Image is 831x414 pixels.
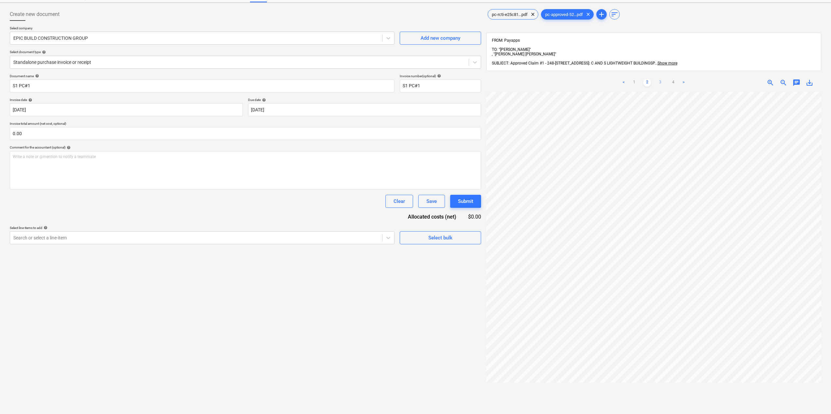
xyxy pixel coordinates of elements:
div: Save [426,197,437,206]
span: FROM: Payapps [492,38,520,43]
p: Select company [10,26,395,32]
span: help [41,50,46,54]
span: ... [655,61,677,65]
span: TO: "[PERSON_NAME]" [492,47,816,56]
a: Page 3 [656,79,664,87]
span: clear [529,10,537,18]
span: help [261,98,266,102]
span: SUBJECT: Approved Claim #1 - 248-[STREET_ADDRESS]: C AND S LIGHTWEIGHT BUILDINGSP [492,61,655,65]
div: Clear [394,197,405,206]
iframe: Chat Widget [798,383,831,414]
input: Due date not specified [248,103,481,116]
a: Next page [680,79,687,87]
span: Create new document [10,10,60,18]
button: Add new company [400,32,481,45]
a: Page 1 [630,79,638,87]
div: Select line-items to add [10,226,395,230]
button: Save [418,195,445,208]
span: help [27,98,32,102]
p: Invoice total amount (net cost, optional) [10,121,481,127]
div: Comment for the accountant (optional) [10,145,481,150]
div: , "[PERSON_NAME] [PERSON_NAME]" [492,52,816,56]
a: Page 4 [669,79,677,87]
span: clear [584,10,592,18]
input: Invoice number [400,79,481,93]
span: pc-approved-52...pdf [541,12,587,17]
div: Select bulk [428,234,452,242]
span: help [42,226,48,230]
div: Add new company [421,34,460,42]
input: Invoice total amount (net cost, optional) [10,127,481,140]
button: Select bulk [400,231,481,244]
span: save_alt [806,79,813,87]
div: Submit [458,197,473,206]
span: zoom_in [767,79,774,87]
button: Clear [385,195,413,208]
span: pc-rcti-e25c81...pdf [488,12,532,17]
div: Due date [248,98,481,102]
span: add [598,10,605,18]
span: help [436,74,441,78]
div: Select document type [10,50,481,54]
a: Previous page [620,79,628,87]
a: Page 2 is your current page [643,79,651,87]
div: Invoice date [10,98,243,102]
div: pc-approved-52...pdf [541,9,594,20]
input: Invoice date not specified [10,103,243,116]
div: $0.00 [467,213,481,221]
span: zoom_out [780,79,787,87]
span: sort [611,10,618,18]
span: help [65,146,71,150]
button: Submit [450,195,481,208]
div: pc-rcti-e25c81...pdf [488,9,538,20]
input: Document name [10,79,395,93]
div: Invoice number (optional) [400,74,481,78]
span: help [34,74,39,78]
div: Document name [10,74,395,78]
span: chat [793,79,800,87]
div: Allocated costs (net) [396,213,467,221]
span: Show more [658,61,677,65]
